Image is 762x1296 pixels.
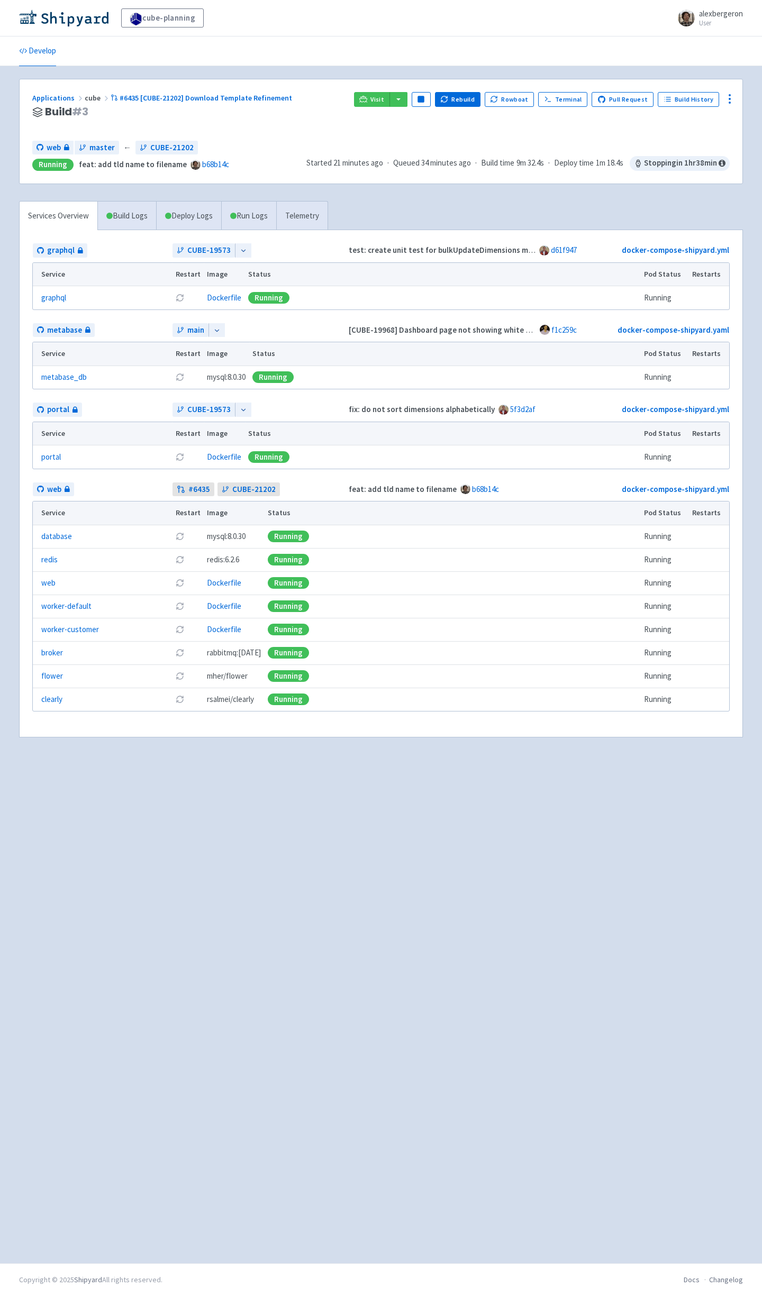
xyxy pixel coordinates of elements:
[176,649,184,657] button: Restart pod
[349,484,457,494] strong: feat: add tld name to filename
[207,601,241,611] a: Dockerfile
[32,159,74,171] div: Running
[75,141,119,155] a: master
[41,693,62,706] a: clearly
[689,501,729,525] th: Restarts
[207,578,241,588] a: Dockerfile
[204,422,245,445] th: Image
[689,263,729,286] th: Restarts
[349,404,495,414] strong: fix: do not sort dimensions alphabetically
[33,323,95,337] a: metabase
[207,624,241,634] a: Dockerfile
[176,453,184,461] button: Restart pod
[176,625,184,634] button: Restart pod
[156,202,221,231] a: Deploy Logs
[248,451,289,463] div: Running
[32,141,74,155] a: web
[19,36,56,66] a: Develop
[33,263,172,286] th: Service
[641,618,689,641] td: Running
[618,325,729,335] a: docker-compose-shipyard.yaml
[333,158,383,168] time: 21 minutes ago
[176,532,184,541] button: Restart pod
[596,157,623,169] span: 1m 18.4s
[472,484,499,494] a: b68b14c
[176,672,184,680] button: Restart pod
[41,451,61,463] a: portal
[41,371,87,384] a: metabase_db
[47,324,82,336] span: metabase
[111,93,294,103] a: #6435 [CUBE-21202] Download Template Refinement
[207,647,261,659] span: rabbitmq:[DATE]
[172,342,204,366] th: Restart
[249,342,641,366] th: Status
[41,624,99,636] a: worker-customer
[268,693,309,705] div: Running
[412,92,431,107] button: Pause
[123,142,131,154] span: ←
[89,142,115,154] span: master
[204,501,265,525] th: Image
[176,579,184,587] button: Restart pod
[245,263,641,286] th: Status
[41,292,66,304] a: graphql
[32,93,85,103] a: Applications
[268,577,309,589] div: Running
[641,286,689,309] td: Running
[207,452,241,462] a: Dockerfile
[207,693,254,706] span: rsalmei/clearly
[672,10,743,26] a: alexbergeron User
[33,482,74,497] a: web
[641,366,689,389] td: Running
[33,501,172,525] th: Service
[202,159,229,169] a: b68b14c
[41,531,72,543] a: database
[641,688,689,711] td: Running
[641,664,689,688] td: Running
[74,1275,102,1284] a: Shipyard
[516,157,544,169] span: 9m 32.4s
[72,104,88,119] span: # 3
[689,342,729,366] th: Restarts
[268,624,309,635] div: Running
[551,245,577,255] a: d61f947
[98,202,156,231] a: Build Logs
[276,202,328,231] a: Telemetry
[187,324,204,336] span: main
[245,422,641,445] th: Status
[33,422,172,445] th: Service
[641,342,689,366] th: Pod Status
[176,373,184,381] button: Restart pod
[187,244,231,257] span: CUBE-19573
[551,325,577,335] a: f1c259c
[370,95,384,104] span: Visit
[207,670,248,682] span: mher/flower
[47,244,75,257] span: graphql
[641,595,689,618] td: Running
[393,158,471,168] span: Queued
[47,404,69,416] span: portal
[176,555,184,564] button: Restart pod
[268,554,309,565] div: Running
[221,202,276,231] a: Run Logs
[554,157,594,169] span: Deploy time
[630,156,730,171] span: Stopping in 1 hr 38 min
[217,482,280,497] a: CUBE-21202
[176,695,184,704] button: Restart pod
[172,501,204,525] th: Restart
[79,159,187,169] strong: feat: add tld name to filename
[45,106,88,118] span: Build
[421,158,471,168] time: 34 minutes ago
[538,92,587,107] a: Terminal
[684,1275,700,1284] a: Docs
[41,554,58,566] a: redis
[41,670,63,682] a: flower
[481,157,514,169] span: Build time
[268,670,309,682] div: Running
[306,156,730,171] div: · · ·
[176,294,184,302] button: Restart pod
[204,263,245,286] th: Image
[176,602,184,610] button: Restart pod
[641,501,689,525] th: Pod Status
[207,371,246,384] span: mysql:8.0.30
